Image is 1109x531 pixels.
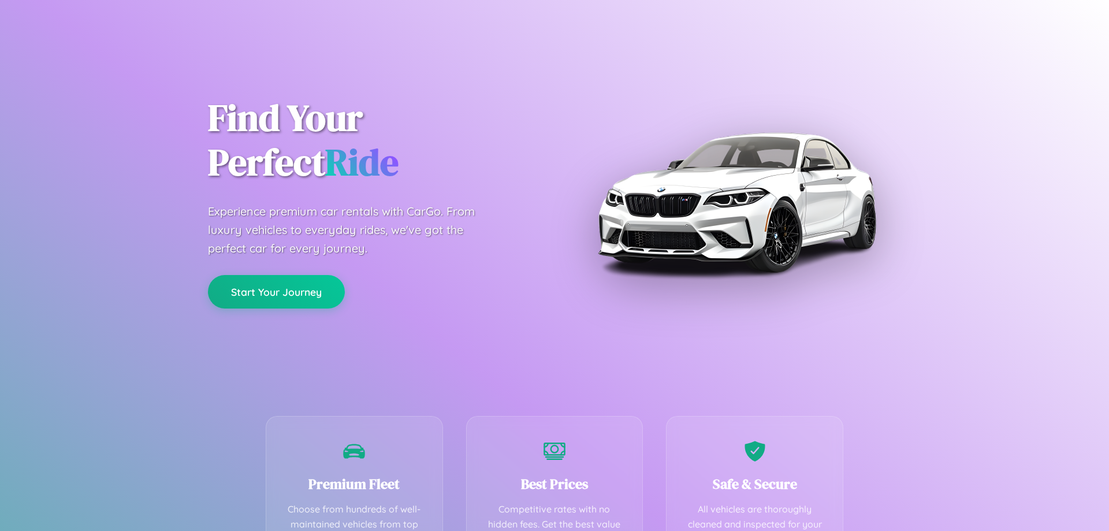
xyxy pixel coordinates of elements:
[208,275,345,309] button: Start Your Journey
[208,96,537,185] h1: Find Your Perfect
[484,474,626,493] h3: Best Prices
[592,58,881,347] img: Premium BMW car rental vehicle
[325,137,399,187] span: Ride
[684,474,825,493] h3: Safe & Secure
[284,474,425,493] h3: Premium Fleet
[208,202,497,258] p: Experience premium car rentals with CarGo. From luxury vehicles to everyday rides, we've got the ...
